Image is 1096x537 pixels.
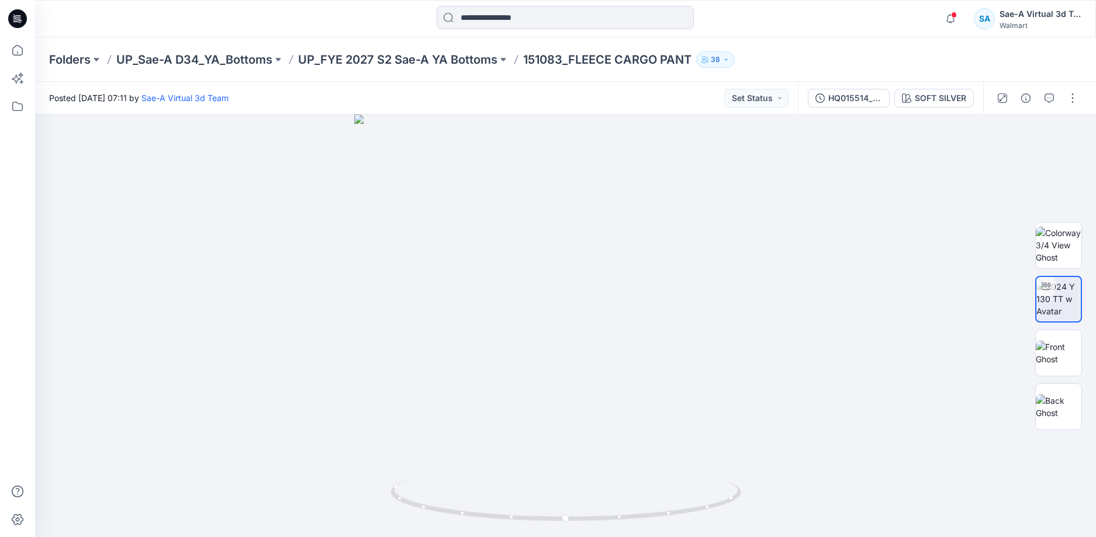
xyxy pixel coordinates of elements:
a: UP_Sae-A D34_YA_Bottoms [116,51,272,68]
div: SA [974,8,995,29]
img: Back Ghost [1036,394,1081,419]
button: SOFT SILVER [894,89,974,108]
a: Folders [49,51,91,68]
img: Colorway 3/4 View Ghost [1036,227,1081,264]
div: HQ015514_SOFT SILVER [828,92,882,105]
p: 151083_FLEECE CARGO PANT [523,51,692,68]
div: Walmart [1000,21,1081,30]
p: 38 [711,53,720,66]
img: 2024 Y 130 TT w Avatar [1036,280,1081,317]
button: HQ015514_SOFT SILVER [808,89,890,108]
div: Sae-A Virtual 3d Team [1000,7,1081,21]
a: UP_FYE 2027 S2 Sae-A YA Bottoms [298,51,497,68]
button: Details [1017,89,1035,108]
button: 38 [696,51,735,68]
a: Sae-A Virtual 3d Team [141,93,229,103]
div: SOFT SILVER [915,92,966,105]
img: Front Ghost [1036,341,1081,365]
span: Posted [DATE] 07:11 by [49,92,229,104]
